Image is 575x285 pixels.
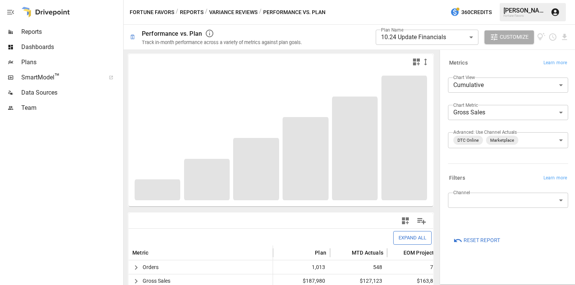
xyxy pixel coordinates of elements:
[143,278,170,284] span: Gross Sales
[376,30,478,45] div: 10.24 Update Financials
[130,33,136,41] div: 🗓
[453,129,517,135] label: Advanced: Use Channel Actuals
[21,73,100,82] span: SmartModel
[209,8,257,17] button: Variance Reviews
[142,40,302,45] div: Track in-month performance across a variety of metrics against plan goals.
[142,30,202,37] div: Performance vs. Plan
[548,33,557,41] button: Schedule report
[464,236,500,245] span: Reset Report
[448,78,568,93] div: Cumulative
[393,231,432,244] button: Expand All
[453,102,478,108] label: Chart Metric
[21,58,122,67] span: Plans
[504,7,546,14] div: [PERSON_NAME]
[543,59,567,67] span: Learn more
[500,32,529,42] span: Customize
[21,27,122,36] span: Reports
[334,261,383,274] span: 548
[130,8,174,17] button: Fortune Favors
[461,8,492,17] span: 360 Credits
[352,249,383,256] span: MTD Actuals
[259,8,262,17] div: /
[315,249,326,256] span: Plan
[453,74,475,81] label: Chart View
[403,249,440,256] span: EOM Projected
[487,136,517,145] span: Marketplace
[560,33,569,41] button: Download report
[453,189,470,196] label: Channel
[180,8,203,17] button: Reports
[21,43,122,52] span: Dashboards
[543,174,567,182] span: Learn more
[277,261,326,274] span: 1,013
[21,103,122,112] span: Team
[381,27,403,33] label: Plan Name
[21,88,122,97] span: Data Sources
[303,247,314,258] button: Sort
[454,136,482,145] span: DTC Online
[391,261,440,274] span: 702
[448,234,505,247] button: Reset Report
[149,247,160,258] button: Sort
[54,72,60,81] span: ™
[392,247,403,258] button: Sort
[143,264,159,270] span: Orders
[449,59,468,67] h6: Metrics
[205,8,208,17] div: /
[504,14,546,17] div: Fortune Favors
[413,212,430,230] button: Manage Columns
[340,247,351,258] button: Sort
[484,30,534,44] button: Customize
[449,174,465,182] h6: Filters
[537,30,546,44] button: View documentation
[448,105,568,120] div: Gross Sales
[176,8,178,17] div: /
[447,5,495,19] button: 360Credits
[132,249,148,256] span: Metric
